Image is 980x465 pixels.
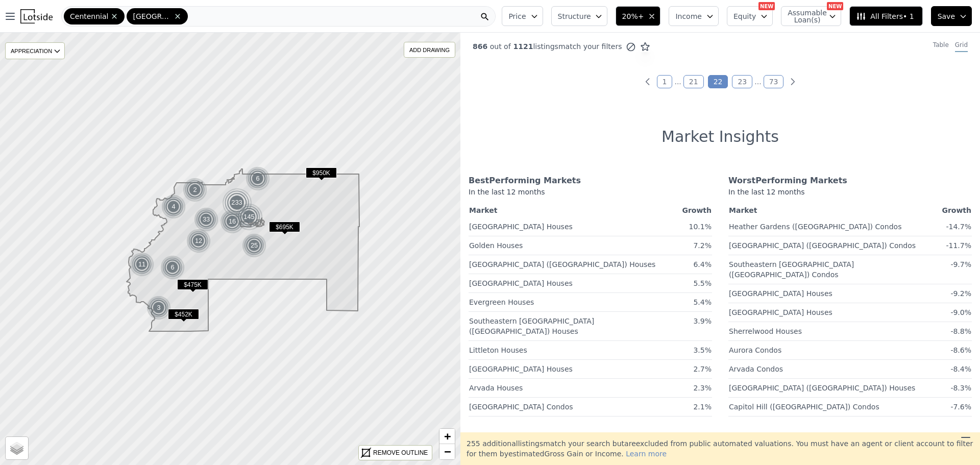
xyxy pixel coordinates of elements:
[950,327,971,335] span: -8.8%
[931,6,972,26] button: Save
[758,2,775,10] div: NEW
[558,41,622,52] span: match your filters
[729,304,832,317] a: [GEOGRAPHIC_DATA] Houses
[269,222,300,236] div: $695K
[222,187,252,218] div: 233
[669,6,719,26] button: Income
[161,194,186,219] div: 4
[439,444,455,459] a: Zoom out
[70,11,108,21] span: Centennial
[558,11,591,21] span: Structure
[788,77,798,87] a: Next page
[764,75,784,88] a: Page 73
[950,346,971,354] span: -8.6%
[404,42,455,57] div: ADD DRAWING
[160,255,185,280] img: g1.png
[306,167,337,178] span: $950K
[242,233,267,258] img: g1.png
[469,380,523,393] a: Arvada Houses
[133,11,171,21] span: [GEOGRAPHIC_DATA]-[GEOGRAPHIC_DATA]-[GEOGRAPHIC_DATA]
[469,218,573,232] a: [GEOGRAPHIC_DATA] Houses
[460,432,980,465] div: 255 additional listing s match your search but are excluded from public automated valuations. You...
[130,252,155,277] img: g1.png
[460,77,980,87] ul: Pagination
[469,203,681,217] th: Market
[643,77,653,87] a: Previous page
[469,275,573,288] a: [GEOGRAPHIC_DATA] Houses
[955,41,968,52] div: Grid
[235,203,263,231] img: g3.png
[729,399,879,412] a: Capitol Hill ([GEOGRAPHIC_DATA]) Condos
[728,187,972,203] div: In the last 12 months
[938,11,955,21] span: Save
[194,207,219,232] img: g1.png
[168,309,199,324] div: $452K
[177,279,208,290] span: $475K
[186,229,211,253] img: g1.png
[146,296,171,320] img: g1.png
[177,279,208,294] div: $475K
[194,207,218,232] div: 33
[469,313,594,336] a: Southeastern [GEOGRAPHIC_DATA] ([GEOGRAPHIC_DATA]) Houses
[146,296,171,320] div: 3
[693,241,712,250] span: 7.2%
[444,430,451,443] span: +
[269,222,300,232] span: $695K
[693,298,712,306] span: 5.4%
[849,6,922,26] button: All Filters• 1
[681,203,712,217] th: Growth
[551,6,607,26] button: Structure
[728,203,941,217] th: Market
[622,11,644,21] span: 20%+
[946,223,971,231] span: -14.7%
[20,9,53,23] img: Lotside
[941,203,972,217] th: Growth
[732,75,752,88] a: Page 23
[220,209,245,234] img: g1.png
[689,223,712,231] span: 10.1%
[856,11,914,21] span: All Filters • 1
[183,178,208,202] img: g1.png
[511,42,533,51] span: 1121
[729,342,781,355] a: Aurora Condos
[242,233,266,258] div: 25
[933,41,949,52] div: Table
[693,317,712,325] span: 3.9%
[469,399,573,412] a: [GEOGRAPHIC_DATA] Condos
[946,241,971,250] span: -11.7%
[693,260,712,268] span: 6.4%
[729,285,832,299] a: [GEOGRAPHIC_DATA] Houses
[827,2,843,10] div: NEW
[220,209,244,234] div: 16
[729,380,915,393] a: [GEOGRAPHIC_DATA] ([GEOGRAPHIC_DATA]) Houses
[950,289,971,298] span: -9.2%
[5,42,65,59] div: APPRECIATION
[950,384,971,392] span: -8.3%
[469,256,655,270] a: [GEOGRAPHIC_DATA] ([GEOGRAPHIC_DATA]) Houses
[693,403,712,411] span: 2.1%
[460,41,650,52] div: out of listings
[130,252,154,277] div: 11
[950,308,971,316] span: -9.0%
[727,6,773,26] button: Equity
[469,187,712,203] div: In the last 12 months
[469,294,534,307] a: Evergreen Houses
[683,75,704,88] a: Page 21
[160,255,185,280] div: 6
[508,11,526,21] span: Price
[246,166,270,191] div: 6
[444,445,451,458] span: −
[469,361,573,374] a: [GEOGRAPHIC_DATA] Houses
[246,166,271,191] img: g1.png
[781,6,841,26] button: Assumable Loan(s)
[733,11,756,21] span: Equity
[183,178,207,202] div: 2
[657,75,673,88] a: Page 1
[373,448,428,457] div: REMOVE OUTLINE
[306,167,337,182] div: $950K
[235,203,263,231] div: 145
[439,429,455,444] a: Zoom in
[950,260,971,268] span: -9.7%
[729,218,901,232] a: Heather Gardens ([GEOGRAPHIC_DATA]) Condos
[616,6,661,26] button: 20%+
